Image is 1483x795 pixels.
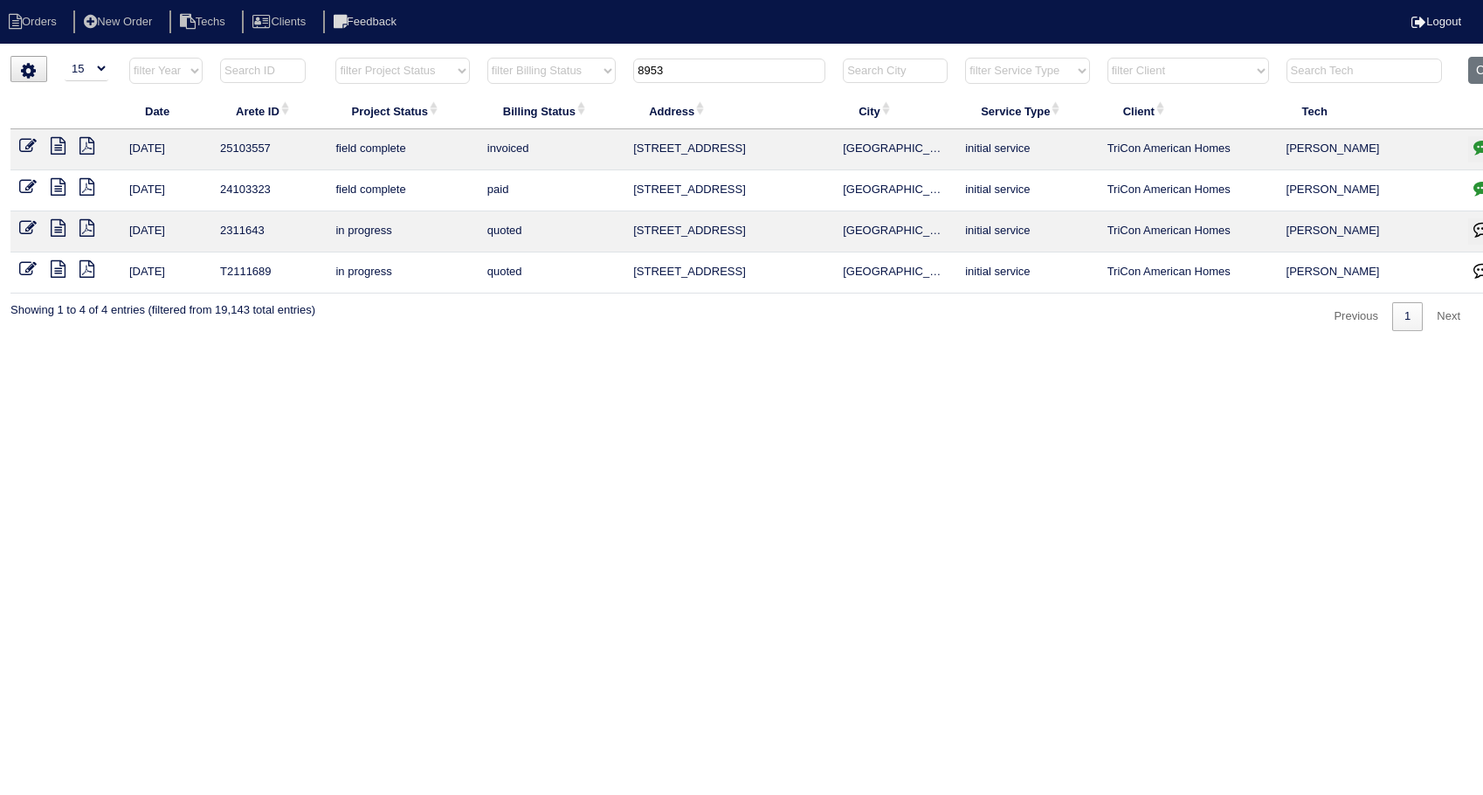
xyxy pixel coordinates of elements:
td: [PERSON_NAME] [1278,211,1460,252]
th: Billing Status: activate to sort column ascending [479,93,624,129]
td: [PERSON_NAME] [1278,129,1460,170]
a: New Order [73,15,166,28]
input: Search City [843,59,948,83]
td: in progress [327,211,478,252]
th: City: activate to sort column ascending [834,93,956,129]
td: field complete [327,129,478,170]
td: quoted [479,211,624,252]
th: Address: activate to sort column ascending [624,93,834,129]
th: Date [121,93,211,129]
li: Clients [242,10,320,34]
td: [DATE] [121,170,211,211]
div: Showing 1 to 4 of 4 entries (filtered from 19,143 total entries) [10,294,315,318]
td: paid [479,170,624,211]
td: [DATE] [121,252,211,294]
th: Arete ID: activate to sort column ascending [211,93,327,129]
input: Search Address [633,59,825,83]
th: Tech [1278,93,1460,129]
a: Next [1424,302,1473,331]
td: 2311643 [211,211,327,252]
a: Logout [1411,15,1461,28]
td: initial service [956,170,1098,211]
a: Techs [169,15,239,28]
td: 25103557 [211,129,327,170]
td: initial service [956,252,1098,294]
th: Project Status: activate to sort column ascending [327,93,478,129]
th: Service Type: activate to sort column ascending [956,93,1098,129]
td: TriCon American Homes [1099,129,1278,170]
input: Search Tech [1286,59,1442,83]
td: [STREET_ADDRESS] [624,252,834,294]
td: initial service [956,129,1098,170]
td: [GEOGRAPHIC_DATA] [834,252,956,294]
input: Search ID [220,59,306,83]
td: [STREET_ADDRESS] [624,170,834,211]
td: [STREET_ADDRESS] [624,129,834,170]
td: field complete [327,170,478,211]
td: in progress [327,252,478,294]
li: Feedback [323,10,410,34]
td: T2111689 [211,252,327,294]
td: 24103323 [211,170,327,211]
td: [STREET_ADDRESS] [624,211,834,252]
th: Client: activate to sort column ascending [1099,93,1278,129]
td: [DATE] [121,129,211,170]
td: quoted [479,252,624,294]
td: TriCon American Homes [1099,252,1278,294]
td: initial service [956,211,1098,252]
td: invoiced [479,129,624,170]
a: Previous [1321,302,1390,331]
td: [GEOGRAPHIC_DATA] [834,129,956,170]
a: Clients [242,15,320,28]
a: 1 [1392,302,1423,331]
td: TriCon American Homes [1099,170,1278,211]
td: [PERSON_NAME] [1278,252,1460,294]
li: Techs [169,10,239,34]
td: [GEOGRAPHIC_DATA] [834,211,956,252]
li: New Order [73,10,166,34]
td: [PERSON_NAME] [1278,170,1460,211]
td: [GEOGRAPHIC_DATA] [834,170,956,211]
td: TriCon American Homes [1099,211,1278,252]
td: [DATE] [121,211,211,252]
